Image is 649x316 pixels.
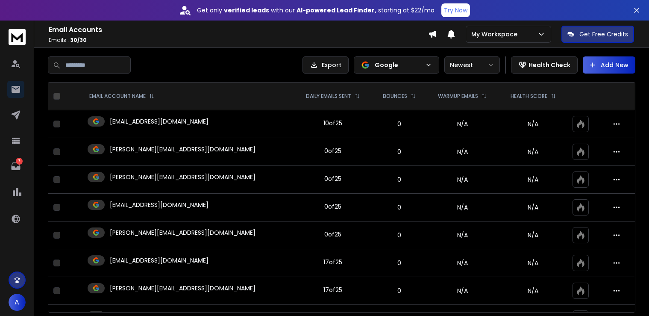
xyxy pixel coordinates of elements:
button: Health Check [511,56,578,74]
div: 0 of 25 [324,230,341,239]
div: 0 of 25 [324,174,341,183]
p: My Workspace [471,30,521,38]
button: Get Free Credits [561,26,634,43]
button: Try Now [441,3,470,17]
p: Get only with our starting at $22/mo [197,6,435,15]
div: 0 of 25 [324,202,341,211]
p: BOUNCES [383,93,407,100]
p: 0 [377,231,421,239]
p: [PERSON_NAME][EMAIL_ADDRESS][DOMAIN_NAME] [110,228,255,237]
h1: Email Accounts [49,25,428,35]
td: N/A [426,194,499,221]
td: N/A [426,221,499,249]
p: 0 [377,286,421,295]
p: Emails : [49,37,428,44]
button: Export [302,56,349,74]
p: HEALTH SCORE [511,93,547,100]
p: 0 [377,175,421,184]
p: [EMAIL_ADDRESS][DOMAIN_NAME] [110,201,209,209]
td: N/A [426,277,499,305]
span: 30 / 30 [70,36,87,44]
p: N/A [504,148,562,156]
p: N/A [504,286,562,295]
p: N/A [504,203,562,212]
div: 17 of 25 [323,286,342,294]
p: Try Now [444,6,467,15]
strong: AI-powered Lead Finder, [297,6,376,15]
div: 17 of 25 [323,258,342,266]
div: EMAIL ACCOUNT NAME [89,93,154,100]
button: A [9,294,26,311]
p: N/A [504,231,562,239]
p: 7 [16,158,23,165]
p: N/A [504,120,562,128]
p: [EMAIL_ADDRESS][DOMAIN_NAME] [110,256,209,265]
p: N/A [504,259,562,267]
p: [PERSON_NAME][EMAIL_ADDRESS][DOMAIN_NAME] [110,173,255,181]
strong: verified leads [224,6,269,15]
td: N/A [426,166,499,194]
p: Get Free Credits [579,30,628,38]
p: [EMAIL_ADDRESS][DOMAIN_NAME] [110,117,209,126]
td: N/A [426,110,499,138]
p: 0 [377,148,421,156]
a: 7 [7,158,24,175]
p: N/A [504,175,562,184]
td: N/A [426,249,499,277]
p: Google [375,61,422,69]
p: [PERSON_NAME][EMAIL_ADDRESS][DOMAIN_NAME] [110,145,255,154]
div: 10 of 25 [323,119,342,127]
img: logo [9,29,26,45]
p: Health Check [529,61,570,69]
div: 0 of 25 [324,147,341,155]
p: 0 [377,120,421,128]
p: WARMUP EMAILS [438,93,478,100]
button: Newest [444,56,500,74]
button: Add New [583,56,635,74]
td: N/A [426,138,499,166]
p: 0 [377,203,421,212]
p: [PERSON_NAME][EMAIL_ADDRESS][DOMAIN_NAME] [110,284,255,292]
p: 0 [377,259,421,267]
p: DAILY EMAILS SENT [306,93,351,100]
